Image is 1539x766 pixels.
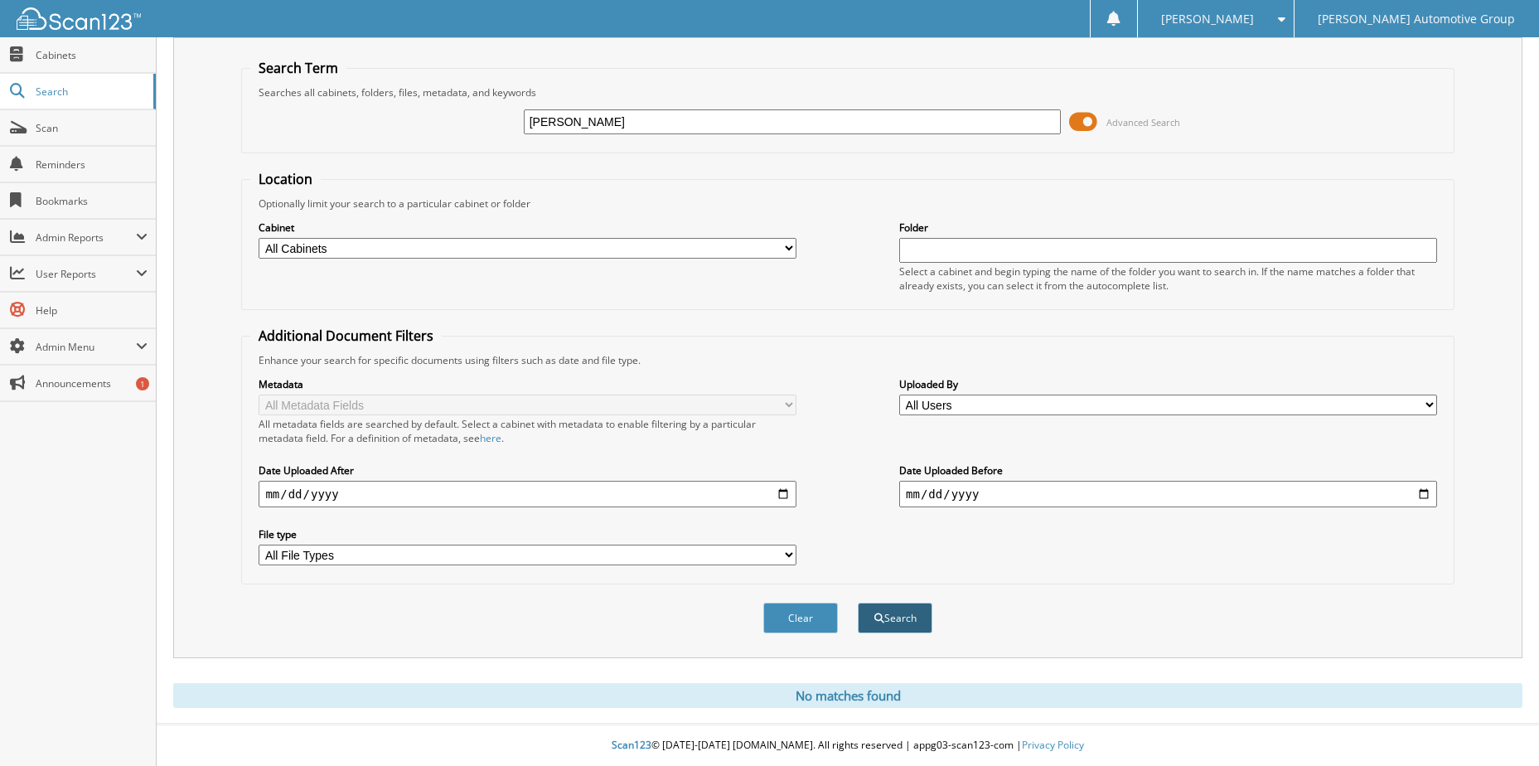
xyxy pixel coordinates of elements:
[259,221,796,235] label: Cabinet
[36,376,148,390] span: Announcements
[250,353,1445,367] div: Enhance your search for specific documents using filters such as date and file type.
[480,431,501,445] a: here
[36,85,145,99] span: Search
[899,463,1437,478] label: Date Uploaded Before
[36,158,148,172] span: Reminders
[259,377,796,391] label: Metadata
[17,7,141,30] img: scan123-logo-white.svg
[259,417,796,445] div: All metadata fields are searched by default. Select a cabinet with metadata to enable filtering b...
[36,303,148,318] span: Help
[259,481,796,507] input: start
[173,683,1522,708] div: No matches found
[250,327,442,345] legend: Additional Document Filters
[157,725,1539,766] div: © [DATE]-[DATE] [DOMAIN_NAME]. All rights reserved | appg03-scan123-com |
[250,59,346,77] legend: Search Term
[858,603,932,633] button: Search
[259,527,796,541] label: File type
[1318,14,1515,24] span: [PERSON_NAME] Automotive Group
[250,196,1445,211] div: Optionally limit your search to a particular cabinet or folder
[763,603,838,633] button: Clear
[36,194,148,208] span: Bookmarks
[899,481,1437,507] input: end
[36,267,136,281] span: User Reports
[36,230,136,245] span: Admin Reports
[612,738,651,752] span: Scan123
[250,85,1445,99] div: Searches all cabinets, folders, files, metadata, and keywords
[1106,116,1180,128] span: Advanced Search
[899,264,1437,293] div: Select a cabinet and begin typing the name of the folder you want to search in. If the name match...
[36,48,148,62] span: Cabinets
[899,221,1437,235] label: Folder
[1161,14,1254,24] span: [PERSON_NAME]
[36,121,148,135] span: Scan
[36,340,136,354] span: Admin Menu
[250,170,321,188] legend: Location
[899,377,1437,391] label: Uploaded By
[136,377,149,390] div: 1
[259,463,796,478] label: Date Uploaded After
[1022,738,1084,752] a: Privacy Policy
